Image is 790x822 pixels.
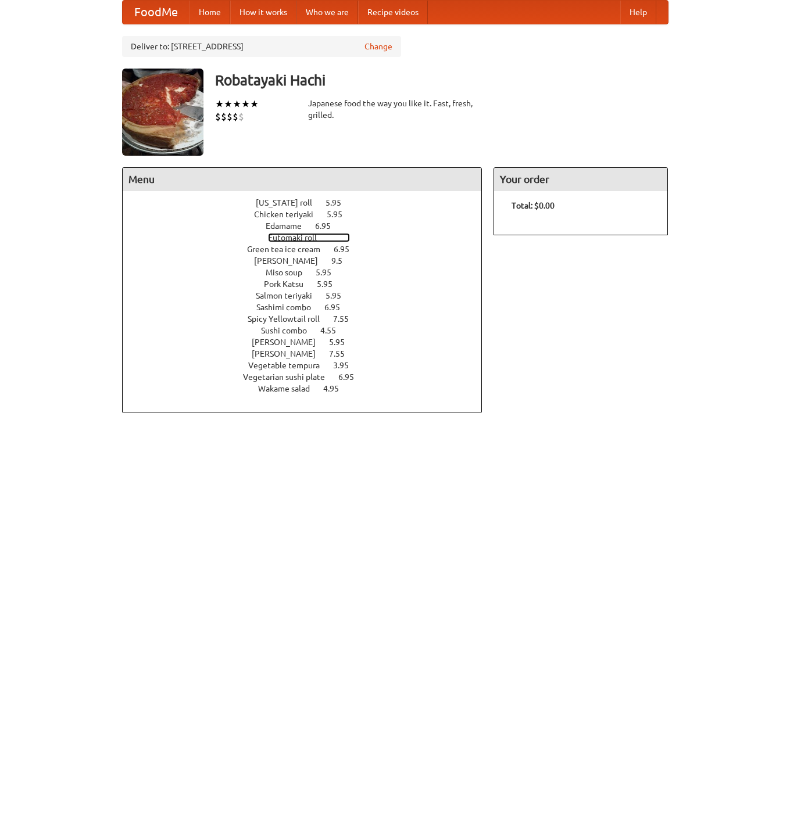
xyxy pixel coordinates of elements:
a: Wakame salad 4.95 [258,384,360,393]
a: Spicy Yellowtail roll 7.55 [248,314,370,324]
li: ★ [233,98,241,110]
span: Green tea ice cream [247,245,332,254]
span: Chicken teriyaki [254,210,325,219]
a: Vegetarian sushi plate 6.95 [243,372,376,382]
span: [PERSON_NAME] [252,349,327,358]
a: Sashimi combo 6.95 [256,303,362,312]
a: [PERSON_NAME] 9.5 [254,256,364,265]
span: Sashimi combo [256,303,323,312]
a: [PERSON_NAME] 7.55 [252,349,366,358]
a: How it works [230,1,296,24]
a: Green tea ice cream 6.95 [247,245,371,254]
a: Salmon teriyaki 5.95 [256,291,363,300]
a: Chicken teriyaki 5.95 [254,210,364,219]
a: Home [190,1,230,24]
span: 4.95 [323,384,351,393]
li: ★ [241,98,250,110]
h3: Robatayaki Hachi [215,69,669,92]
a: Pork Katsu 5.95 [264,279,354,289]
span: 5.95 [326,291,353,300]
img: angular.jpg [122,69,203,156]
li: ★ [224,98,233,110]
span: 5.95 [327,210,354,219]
li: $ [227,110,233,123]
span: Edamame [266,221,313,231]
span: Salmon teriyaki [256,291,324,300]
span: [PERSON_NAME] [252,338,327,347]
li: $ [233,110,238,123]
span: 5.95 [326,198,353,207]
span: 9.5 [331,256,354,265]
li: ★ [250,98,259,110]
a: Sushi combo 4.55 [261,326,358,335]
span: 6.95 [324,303,352,312]
a: Edamame 6.95 [266,221,352,231]
span: 5.95 [329,338,356,347]
div: Japanese food the way you like it. Fast, fresh, grilled. [308,98,482,121]
span: 5.95 [316,268,343,277]
span: 7.55 [329,349,356,358]
span: Wakame salad [258,384,321,393]
span: Futomaki roll [268,233,328,242]
a: Change [364,41,392,52]
span: Miso soup [266,268,314,277]
li: $ [221,110,227,123]
h4: Menu [123,168,482,191]
li: $ [238,110,244,123]
span: Spicy Yellowtail roll [248,314,331,324]
span: [PERSON_NAME] [254,256,330,265]
span: 7.55 [333,314,360,324]
span: 4.55 [320,326,348,335]
span: 5.95 [317,279,344,289]
span: 3.95 [333,361,360,370]
span: Vegetarian sushi plate [243,372,337,382]
span: Sushi combo [261,326,319,335]
a: Vegetable tempura 3.95 [248,361,370,370]
span: 6.95 [338,372,366,382]
b: Total: $0.00 [512,201,555,210]
a: [US_STATE] roll 5.95 [256,198,363,207]
a: Help [620,1,656,24]
a: [PERSON_NAME] 5.95 [252,338,366,347]
span: [US_STATE] roll [256,198,324,207]
li: $ [215,110,221,123]
a: Miso soup 5.95 [266,268,353,277]
span: Vegetable tempura [248,361,331,370]
span: 6.95 [334,245,361,254]
span: 6.95 [315,221,342,231]
a: Recipe videos [358,1,428,24]
li: ★ [215,98,224,110]
a: Futomaki roll [268,233,350,242]
a: Who we are [296,1,358,24]
div: Deliver to: [STREET_ADDRESS] [122,36,401,57]
h4: Your order [494,168,667,191]
a: FoodMe [123,1,190,24]
span: Pork Katsu [264,279,315,289]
